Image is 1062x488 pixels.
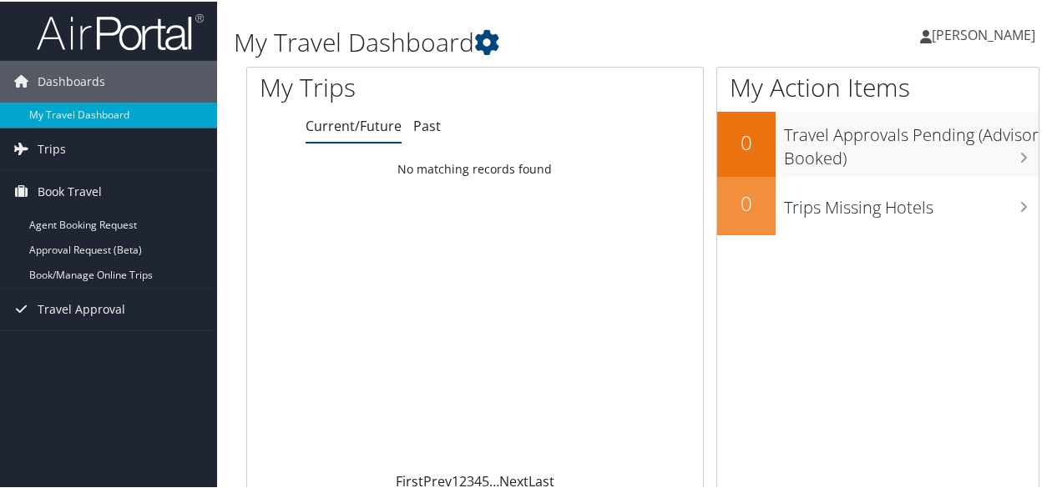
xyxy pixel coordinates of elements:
[247,153,703,183] td: No matching records found
[234,23,779,58] h1: My Travel Dashboard
[717,110,1039,174] a: 0Travel Approvals Pending (Advisor Booked)
[306,115,402,133] a: Current/Future
[717,188,776,216] h2: 0
[784,113,1039,169] h3: Travel Approvals Pending (Advisor Booked)
[38,127,66,169] span: Trips
[717,127,776,155] h2: 0
[932,24,1035,43] span: [PERSON_NAME]
[38,59,105,101] span: Dashboards
[38,287,125,329] span: Travel Approval
[260,68,500,103] h1: My Trips
[920,8,1052,58] a: [PERSON_NAME]
[717,175,1039,234] a: 0Trips Missing Hotels
[784,186,1039,218] h3: Trips Missing Hotels
[37,11,204,50] img: airportal-logo.png
[38,169,102,211] span: Book Travel
[413,115,441,133] a: Past
[717,68,1039,103] h1: My Action Items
